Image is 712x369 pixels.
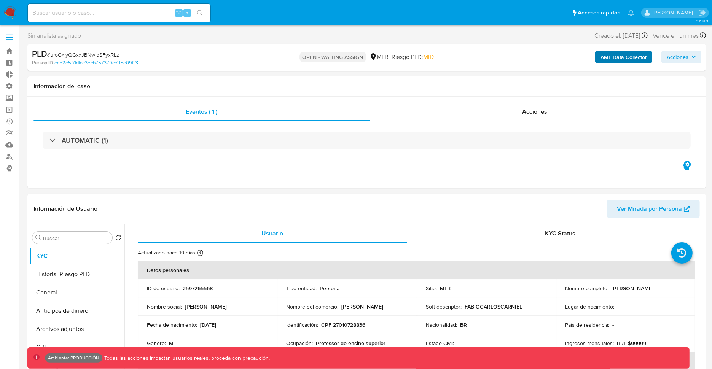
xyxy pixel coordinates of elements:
[545,229,575,238] span: KYC Status
[35,235,41,241] button: Buscar
[62,136,108,145] h3: AUTOMATIC (1)
[612,321,614,328] p: -
[612,285,653,292] p: [PERSON_NAME]
[565,303,614,310] p: Lugar de nacimiento :
[316,340,385,347] p: Professor do ensino superior
[653,32,699,40] span: Vence en un mes
[186,9,188,16] span: s
[392,53,434,61] span: Riesgo PLD:
[115,235,121,243] button: Volver al orden por defecto
[33,83,700,90] h1: Información del caso
[29,302,124,320] button: Anticipos de dinero
[147,285,180,292] p: ID de usuario :
[43,235,109,242] input: Buscar
[617,303,619,310] p: -
[617,200,682,218] span: Ver Mirada por Persona
[457,340,459,347] p: -
[698,9,706,17] a: Salir
[192,8,207,18] button: search-icon
[465,303,522,310] p: FABIOCARLOSCARNIEL
[32,59,53,66] b: Person ID
[440,285,451,292] p: MLB
[565,321,609,328] p: País de residencia :
[424,52,434,61] span: MID
[595,51,652,63] button: AML Data Collector
[147,303,182,310] p: Nombre social :
[426,321,457,328] p: Nacionalidad :
[341,303,383,310] p: [PERSON_NAME]
[186,107,218,116] span: Eventos ( 1 )
[286,340,313,347] p: Ocupación :
[565,340,614,347] p: Ingresos mensuales :
[370,53,389,61] div: MLB
[138,249,195,256] p: Actualizado hace 19 días
[185,303,227,310] p: [PERSON_NAME]
[48,356,99,359] p: Ambiente: PRODUCCIÓN
[661,51,701,63] button: Acciones
[299,52,366,62] p: OPEN - WAITING ASSIGN
[628,10,634,16] a: Notificaciones
[27,32,81,40] span: Sin analista asignado
[607,200,700,218] button: Ver Mirada por Persona
[460,321,467,328] p: BR
[147,340,166,347] p: Género :
[33,205,97,213] h1: Información de Usuario
[169,340,174,347] p: M
[426,340,454,347] p: Estado Civil :
[43,132,691,149] div: AUTOMATIC (1)
[649,30,651,41] span: -
[617,340,646,347] p: BRL $99999
[522,107,548,116] span: Acciones
[29,320,124,338] button: Archivos adjuntos
[426,285,437,292] p: Sitio :
[29,247,124,265] button: KYC
[653,9,696,16] p: david.garay@mercadolibre.com.co
[594,30,648,41] div: Creado el: [DATE]
[286,321,318,328] p: Identificación :
[565,285,608,292] p: Nombre completo :
[176,9,182,16] span: ⌥
[200,321,216,328] p: [DATE]
[32,48,47,60] b: PLD
[320,285,340,292] p: Persona
[54,59,138,66] a: ec52e5f7fdfce35cb757379cb115e09f
[321,321,365,328] p: CPF 27010728836
[29,338,124,356] button: CBT
[29,283,124,302] button: General
[601,51,647,63] b: AML Data Collector
[286,303,338,310] p: Nombre del comercio :
[47,51,119,59] span: # uroGxIyQGxxJBNwipSFyxRLz
[183,285,213,292] p: 2597265568
[147,321,197,328] p: Fecha de nacimiento :
[29,265,124,283] button: Historial Riesgo PLD
[578,9,620,17] span: Accesos rápidos
[102,355,270,362] p: Todas las acciones impactan usuarios reales, proceda con precaución.
[286,285,317,292] p: Tipo entidad :
[262,229,284,238] span: Usuario
[667,51,688,63] span: Acciones
[426,303,462,310] p: Soft descriptor :
[28,8,210,18] input: Buscar usuario o caso...
[138,261,695,279] th: Datos personales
